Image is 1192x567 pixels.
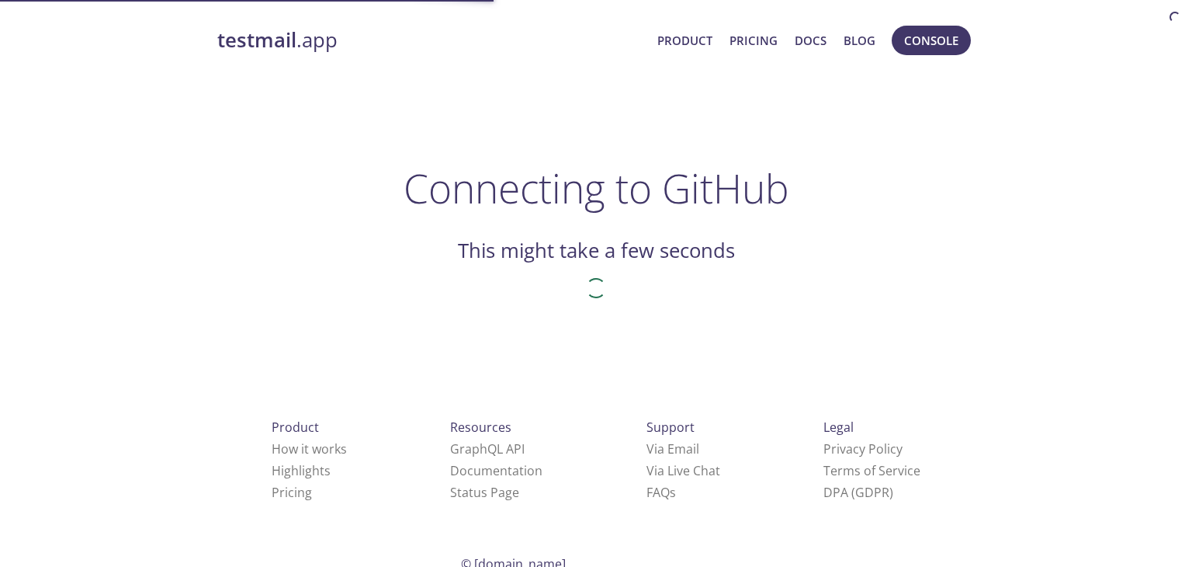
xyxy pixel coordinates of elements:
[272,462,331,479] a: Highlights
[272,484,312,501] a: Pricing
[823,484,893,501] a: DPA (GDPR)
[904,30,958,50] span: Console
[795,30,826,50] a: Docs
[823,440,903,457] a: Privacy Policy
[450,440,525,457] a: GraphQL API
[823,419,854,436] span: Legal
[657,30,712,50] a: Product
[844,30,875,50] a: Blog
[646,484,676,501] a: FAQ
[892,26,971,55] button: Console
[404,165,789,211] h1: Connecting to GitHub
[670,484,676,501] span: s
[646,462,720,479] a: Via Live Chat
[217,27,645,54] a: testmail.app
[729,30,778,50] a: Pricing
[217,26,296,54] strong: testmail
[272,440,347,457] a: How it works
[450,462,542,479] a: Documentation
[272,419,319,436] span: Product
[450,419,511,436] span: Resources
[646,419,695,436] span: Support
[823,462,920,479] a: Terms of Service
[458,238,735,264] h2: This might take a few seconds
[646,440,699,457] a: Via Email
[450,484,519,501] a: Status Page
